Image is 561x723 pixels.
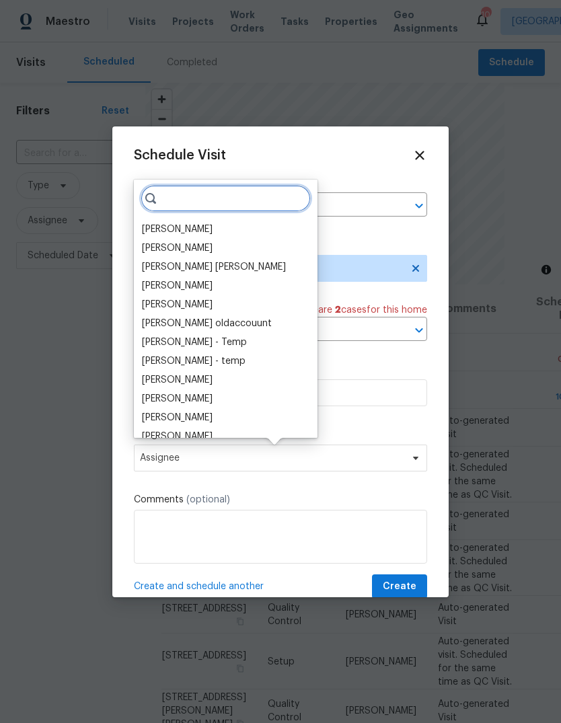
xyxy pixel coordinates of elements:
div: [PERSON_NAME] [142,411,213,424]
div: [PERSON_NAME] [142,298,213,311]
div: [PERSON_NAME] [142,241,213,255]
div: [PERSON_NAME] - temp [142,354,246,368]
button: Open [410,321,428,340]
button: Open [410,196,428,215]
label: Home [134,179,427,192]
div: [PERSON_NAME] [142,223,213,236]
div: [PERSON_NAME] [142,392,213,406]
div: [PERSON_NAME] - Temp [142,336,247,349]
span: Create [383,578,416,595]
button: Create [372,574,427,599]
div: [PERSON_NAME] [142,430,213,443]
div: [PERSON_NAME] [PERSON_NAME] [142,260,286,274]
span: Create and schedule another [134,580,264,593]
div: [PERSON_NAME] [142,373,213,387]
label: Comments [134,493,427,506]
div: [PERSON_NAME] [142,279,213,293]
span: (optional) [186,495,230,504]
span: Schedule Visit [134,149,226,162]
div: [PERSON_NAME] oldaccouunt [142,317,272,330]
span: There are case s for this home [293,303,427,317]
span: 2 [335,305,341,315]
span: Assignee [140,453,404,463]
span: Close [412,148,427,163]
